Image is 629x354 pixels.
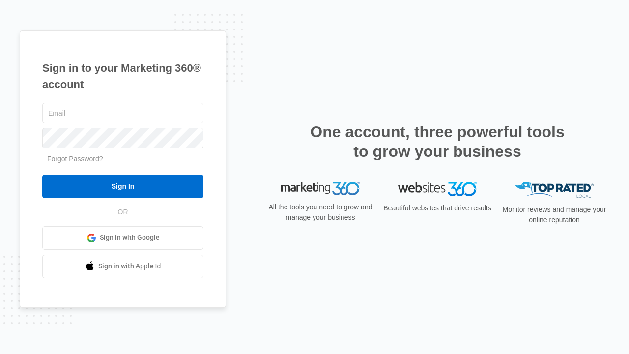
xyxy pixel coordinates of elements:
[42,255,203,278] a: Sign in with Apple Id
[382,203,492,213] p: Beautiful websites that drive results
[42,175,203,198] input: Sign In
[398,182,477,196] img: Websites 360
[98,261,161,271] span: Sign in with Apple Id
[42,226,203,250] a: Sign in with Google
[307,122,568,161] h2: One account, three powerful tools to grow your business
[499,205,609,225] p: Monitor reviews and manage your online reputation
[47,155,103,163] a: Forgot Password?
[515,182,594,198] img: Top Rated Local
[111,207,135,217] span: OR
[100,233,160,243] span: Sign in with Google
[281,182,360,196] img: Marketing 360
[265,202,375,223] p: All the tools you need to grow and manage your business
[42,60,203,92] h1: Sign in to your Marketing 360® account
[42,103,203,123] input: Email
